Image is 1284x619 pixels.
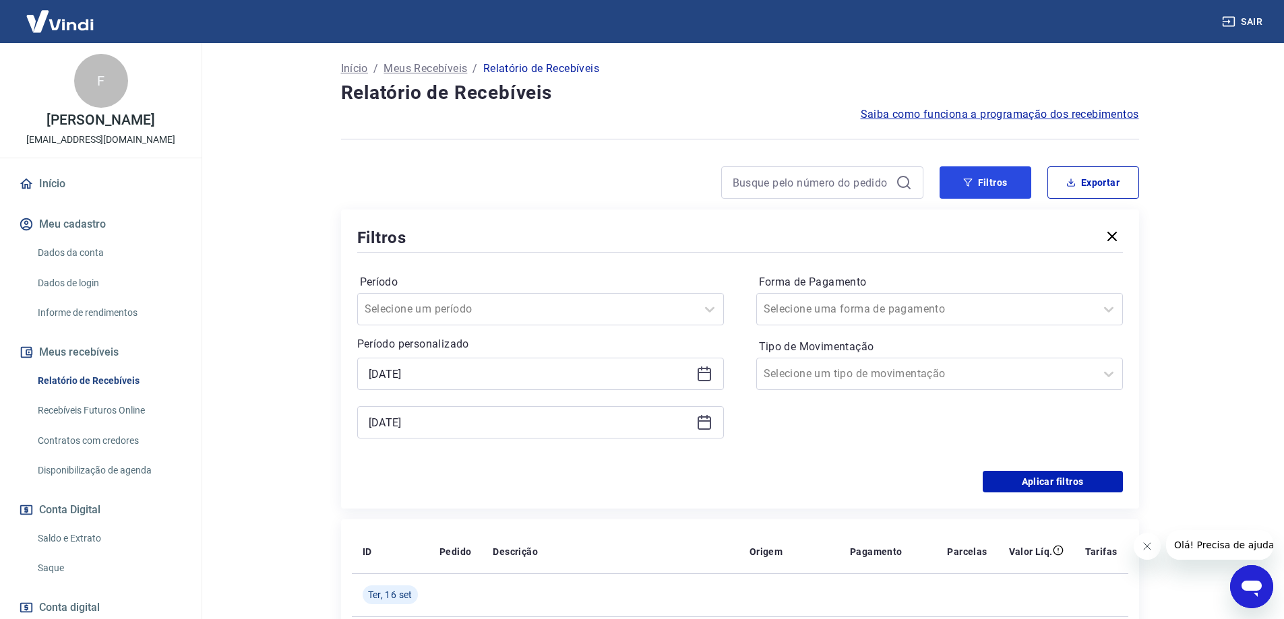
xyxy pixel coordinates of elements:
[32,554,185,582] a: Saque
[32,269,185,297] a: Dados de login
[16,337,185,367] button: Meus recebíveis
[983,471,1123,492] button: Aplicar filtros
[32,239,185,267] a: Dados da conta
[1085,545,1118,558] p: Tarifas
[750,545,783,558] p: Origem
[940,166,1031,199] button: Filtros
[384,61,467,77] a: Meus Recebíveis
[368,588,412,601] span: Ter, 16 set
[850,545,903,558] p: Pagamento
[1219,9,1268,34] button: Sair
[357,336,724,352] p: Período personalizado
[472,61,477,77] p: /
[1166,530,1273,560] iframe: Mensagem da empresa
[360,274,721,290] label: Período
[32,525,185,552] a: Saldo e Extrato
[1047,166,1139,199] button: Exportar
[363,545,372,558] p: ID
[369,364,691,384] input: Data inicial
[733,172,890,193] input: Busque pelo número do pedido
[439,545,471,558] p: Pedido
[32,427,185,455] a: Contratos com credores
[16,169,185,199] a: Início
[483,61,599,77] p: Relatório de Recebíveis
[947,545,987,558] p: Parcelas
[493,545,538,558] p: Descrição
[341,79,1139,106] h4: Relatório de Recebíveis
[16,209,185,239] button: Meu cadastro
[47,113,154,127] p: [PERSON_NAME]
[32,299,185,327] a: Informe de rendimentos
[861,106,1139,123] a: Saiba como funciona a programação dos recebimentos
[32,397,185,424] a: Recebíveis Futuros Online
[16,495,185,525] button: Conta Digital
[32,367,185,395] a: Relatório de Recebíveis
[74,54,128,108] div: F
[8,9,113,20] span: Olá! Precisa de ajuda?
[373,61,378,77] p: /
[369,412,691,432] input: Data final
[26,133,175,147] p: [EMAIL_ADDRESS][DOMAIN_NAME]
[1009,545,1053,558] p: Valor Líq.
[759,274,1120,290] label: Forma de Pagamento
[1134,533,1161,560] iframe: Fechar mensagem
[32,457,185,484] a: Disponibilização de agenda
[341,61,368,77] a: Início
[357,227,407,249] h5: Filtros
[1230,565,1273,608] iframe: Botão para abrir a janela de mensagens
[16,1,104,42] img: Vindi
[39,598,100,617] span: Conta digital
[759,339,1120,355] label: Tipo de Movimentação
